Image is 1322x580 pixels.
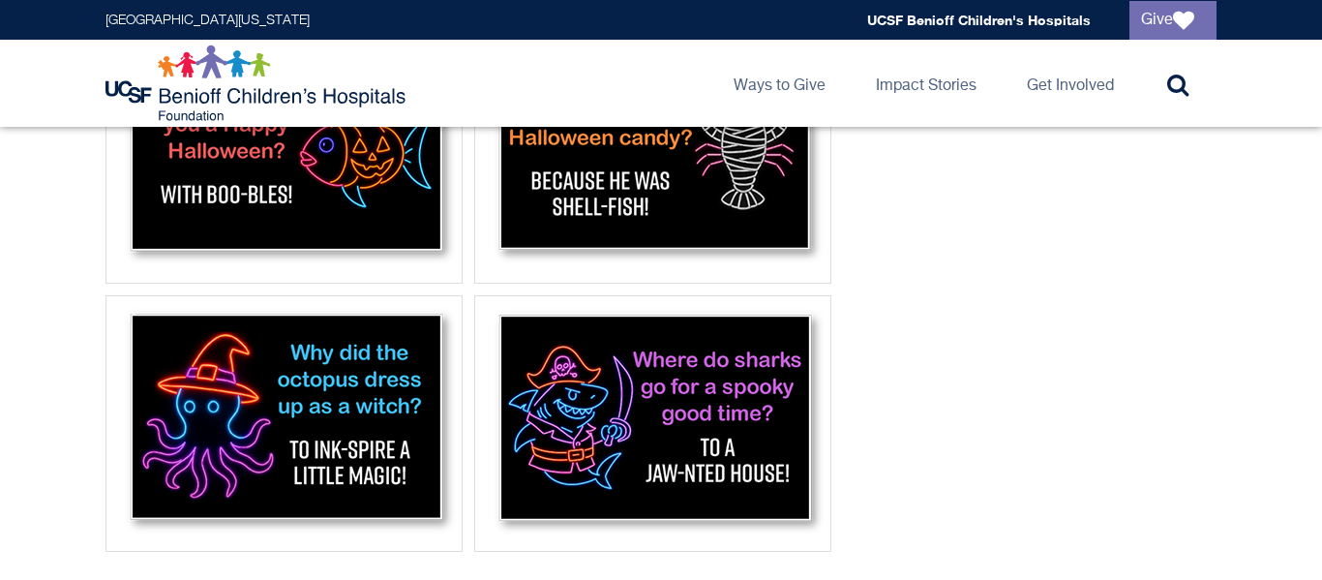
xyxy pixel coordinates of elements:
div: Lobster [474,27,831,284]
a: Ways to Give [718,40,841,127]
img: Lobster [481,34,825,271]
a: Give [1129,1,1217,40]
img: Octopus [112,302,456,539]
div: Octopus [105,295,463,552]
img: Logo for UCSF Benioff Children's Hospitals Foundation [105,45,410,122]
img: Shark [481,302,825,539]
a: [GEOGRAPHIC_DATA][US_STATE] [105,14,310,27]
a: UCSF Benioff Children's Hospitals [867,12,1091,28]
a: Impact Stories [860,40,992,127]
a: Get Involved [1011,40,1129,127]
div: Fish [105,27,463,284]
img: Fish [112,34,456,271]
div: Shark [474,295,831,552]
